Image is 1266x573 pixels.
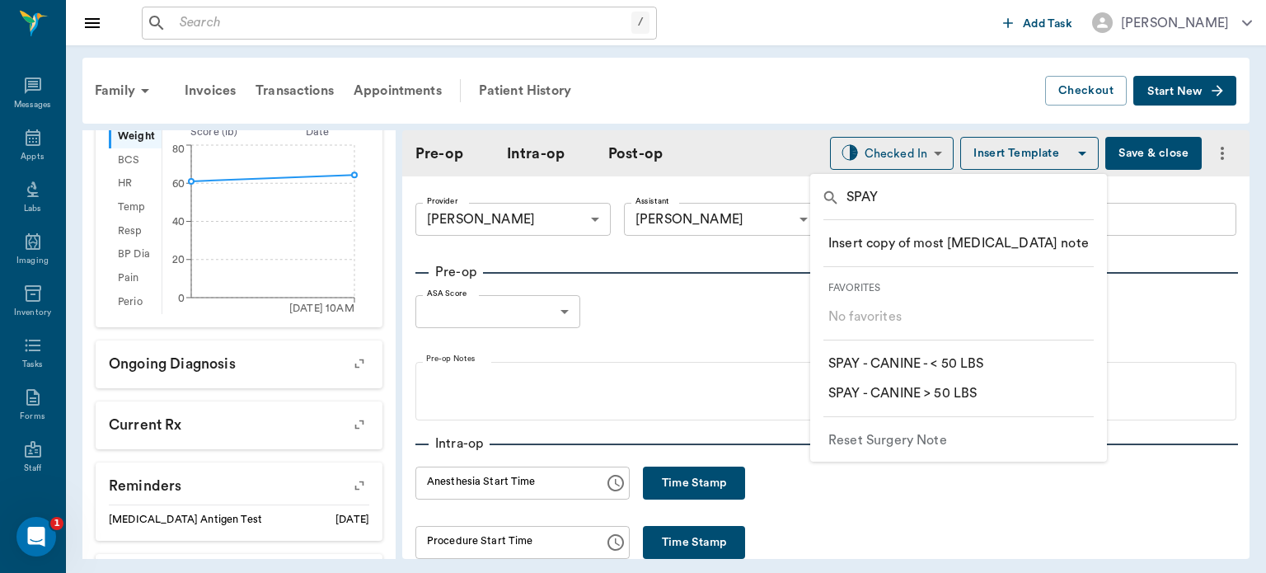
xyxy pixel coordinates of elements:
p: ​ SPAY - CANINE - < 50 LBS [828,354,984,373]
li: ​ [815,228,1102,258]
span: 1 [50,517,63,530]
p: Reset Surgery Note [828,430,947,450]
iframe: Intercom live chat [16,517,56,557]
input: Search for a template [846,187,1095,211]
p: Insert copy of most [MEDICAL_DATA] note [828,233,1089,253]
li: ​ [815,425,1102,455]
p: Favorites [828,280,1102,295]
p: ​ SPAY - CANINE > 50 LBS [828,383,977,403]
